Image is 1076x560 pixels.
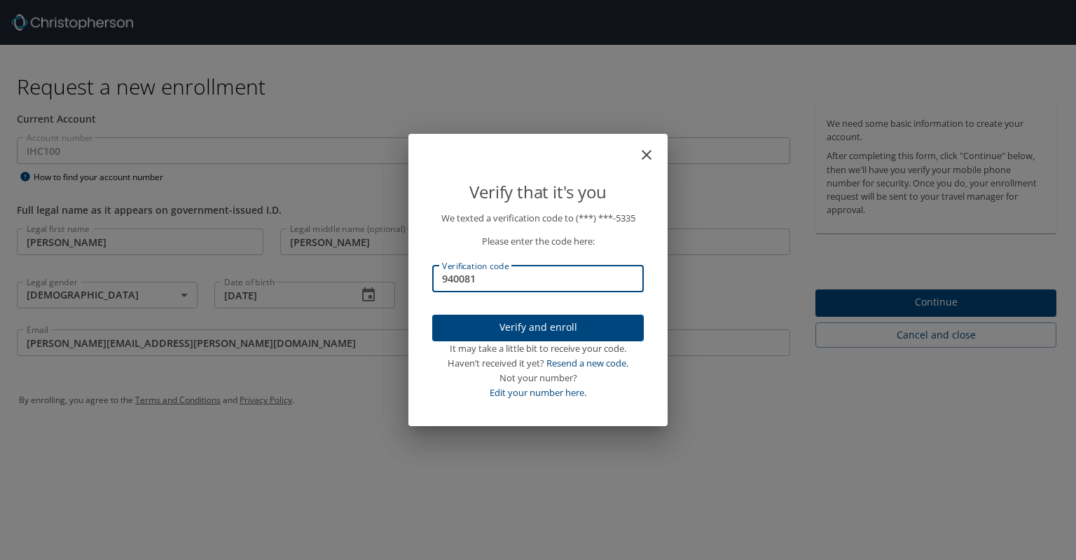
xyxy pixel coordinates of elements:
p: We texted a verification code to (***) ***- 5335 [432,211,644,226]
div: It may take a little bit to receive your code. [432,341,644,356]
button: close [645,139,662,156]
p: Verify that it's you [432,179,644,205]
p: Please enter the code here: [432,234,644,249]
a: Resend a new code. [546,357,628,369]
button: Verify and enroll [432,315,644,342]
a: Edit your number here. [490,386,586,399]
span: Verify and enroll [443,319,633,336]
div: Not your number? [432,371,644,385]
div: Haven’t received it yet? [432,356,644,371]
